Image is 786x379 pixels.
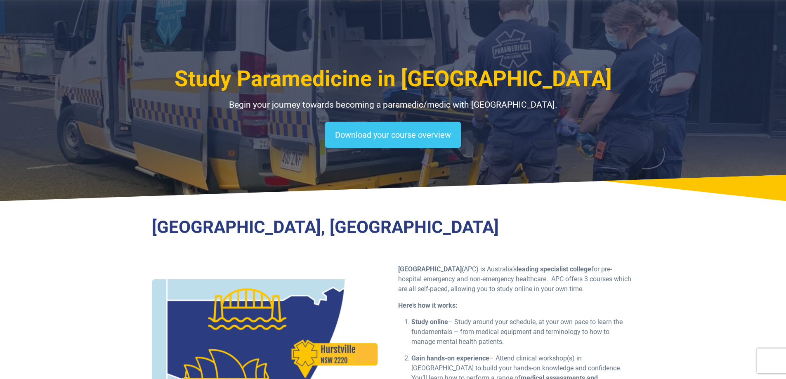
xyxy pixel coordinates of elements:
strong: Gain hands-on experience [411,354,489,362]
span: Study Paramedicine in [GEOGRAPHIC_DATA] [175,66,612,92]
strong: [GEOGRAPHIC_DATA] [398,265,462,273]
b: Study online [411,318,448,326]
strong: leading specialist college [517,265,591,273]
span: – Study around your schedule, at your own pace to learn the fundamentals – from medical equipment... [411,318,623,346]
p: (APC) is Australia’s for pre-hospital emergency and non-emergency healthcare. APC offers 3 course... [398,264,635,294]
a: Download your course overview [325,122,461,148]
p: Begin your journey towards becoming a paramedic/medic with [GEOGRAPHIC_DATA]. [152,99,635,112]
h3: [GEOGRAPHIC_DATA], [GEOGRAPHIC_DATA] [152,217,635,238]
b: Here’s how it works: [398,301,458,309]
